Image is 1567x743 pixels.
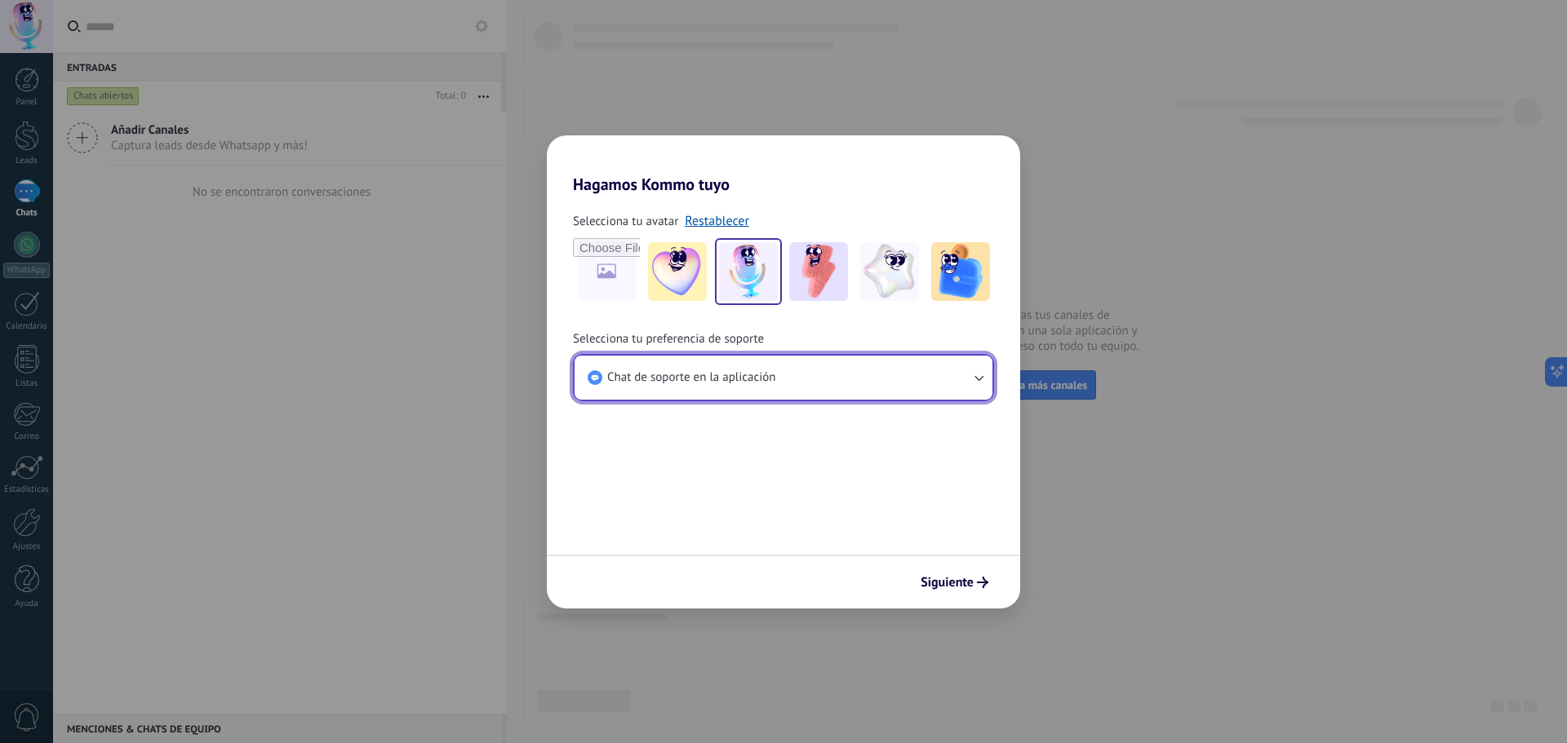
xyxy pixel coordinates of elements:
h2: Hagamos Kommo tuyo [547,135,1020,194]
button: Chat de soporte en la aplicación [575,356,992,400]
img: -5.jpeg [931,242,990,301]
img: -1.jpeg [648,242,707,301]
span: Selecciona tu preferencia de soporte [573,331,764,347]
span: Chat de soporte en la aplicación [607,369,775,386]
img: -4.jpeg [860,242,919,301]
span: Siguiente [921,577,974,588]
a: Restablecer [685,213,749,229]
button: Siguiente [913,568,996,596]
img: -2.jpeg [719,242,778,301]
img: -3.jpeg [789,242,848,301]
span: Selecciona tu avatar [573,214,678,230]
